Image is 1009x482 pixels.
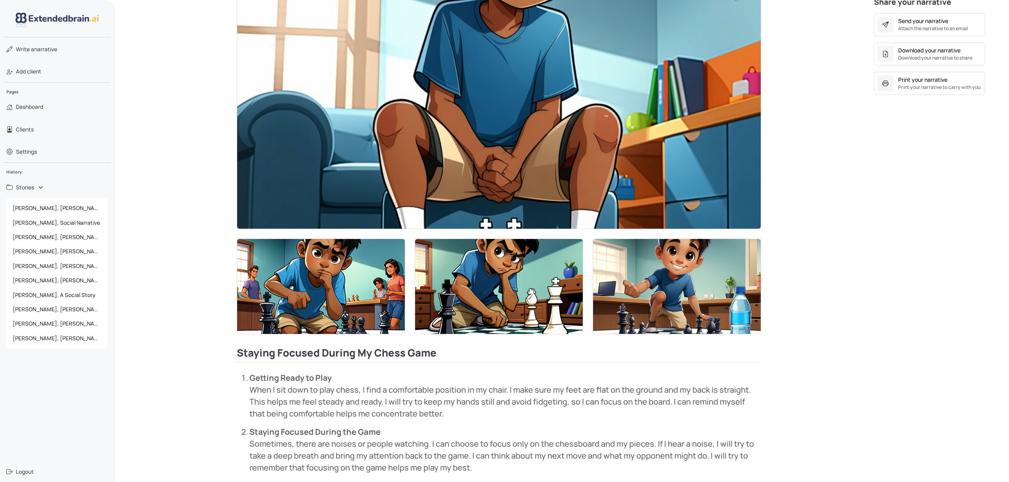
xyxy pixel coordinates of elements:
a: [PERSON_NAME], [PERSON_NAME]'s Upanayanam Day: A Social Story [6,316,108,331]
button: Print your narrativePrint your narrative to carry with you [874,72,985,95]
img: logo [15,13,99,27]
span: [PERSON_NAME], [PERSON_NAME]'s Upanayanam Adventure [10,273,104,287]
strong: Staying Focused During the Game [249,426,381,437]
strong: Getting Ready to Play [249,372,332,383]
span: [PERSON_NAME], [PERSON_NAME]'s Upanayanam Day: A Social Story [10,316,104,331]
span: Add client [16,67,41,75]
a: [PERSON_NAME], A Social Story [6,288,108,302]
div: Download your narrative [898,46,961,54]
span: [PERSON_NAME], Social Narrative [10,216,104,230]
span: [PERSON_NAME], [PERSON_NAME]'s Dental Adventure [10,244,104,258]
p: Sometimes, there are noises or people watching. I can choose to focus only on the chessboard and ... [249,426,761,474]
a: [PERSON_NAME], Social Narrative [6,216,108,230]
a: [PERSON_NAME], [PERSON_NAME]'s Adventure at the Dentist: Getting a Cavity Filled [6,259,108,273]
button: Send your narrativeAttach the narrative to an email [874,13,985,36]
a: [PERSON_NAME], [PERSON_NAME]'s ACAP Testing Social Story [6,331,108,345]
span: [PERSON_NAME], A Social Story [10,288,104,302]
a: [PERSON_NAME], [PERSON_NAME]'s Dental X-Ray Adventure [6,230,108,244]
small: Print your narrative to carry with you [898,84,980,91]
span: Logout [16,468,34,476]
a: [PERSON_NAME], [PERSON_NAME]'s Upanayanam Ceremony: A Special Day [6,302,108,316]
div: Send your narrative [898,17,948,25]
button: Download your narrativeDownload your narrative to share [874,42,985,66]
img: Thumbnail [237,239,405,334]
span: Dashboard [16,103,43,111]
span: narrative [16,45,57,53]
a: [PERSON_NAME], [PERSON_NAME]'s Cavity Adventure [6,201,108,215]
small: Download your narrative to share [898,54,972,62]
p: When I sit down to play chess, I find a comfortable position in my chair. I make sure my feet are... [249,372,761,420]
img: Thumbnail [415,239,583,334]
span: Settings [16,148,37,156]
span: Stories [16,183,34,191]
a: [PERSON_NAME], [PERSON_NAME]'s Upanayanam Adventure [6,273,108,287]
span: [PERSON_NAME], [PERSON_NAME]'s Adventure at the Dentist: Getting a Cavity Filled [10,259,104,273]
span: [PERSON_NAME], [PERSON_NAME]'s ACAP Testing Social Story [10,331,104,345]
span: [PERSON_NAME], [PERSON_NAME]'s Dental X-Ray Adventure [10,230,104,244]
img: Thumbnail [593,239,761,334]
span: Write a [16,46,34,53]
span: [PERSON_NAME], [PERSON_NAME]'s Cavity Adventure [10,201,104,215]
small: Attach the narrative to an email [898,25,968,32]
a: [PERSON_NAME], [PERSON_NAME]'s Dental Adventure [6,244,108,258]
h2: Staying Focused During My Chess Game [237,347,761,363]
div: Print your narrative [898,75,947,84]
span: [PERSON_NAME], [PERSON_NAME]'s Upanayanam Ceremony: A Special Day [10,302,104,316]
span: Clients [16,125,34,133]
